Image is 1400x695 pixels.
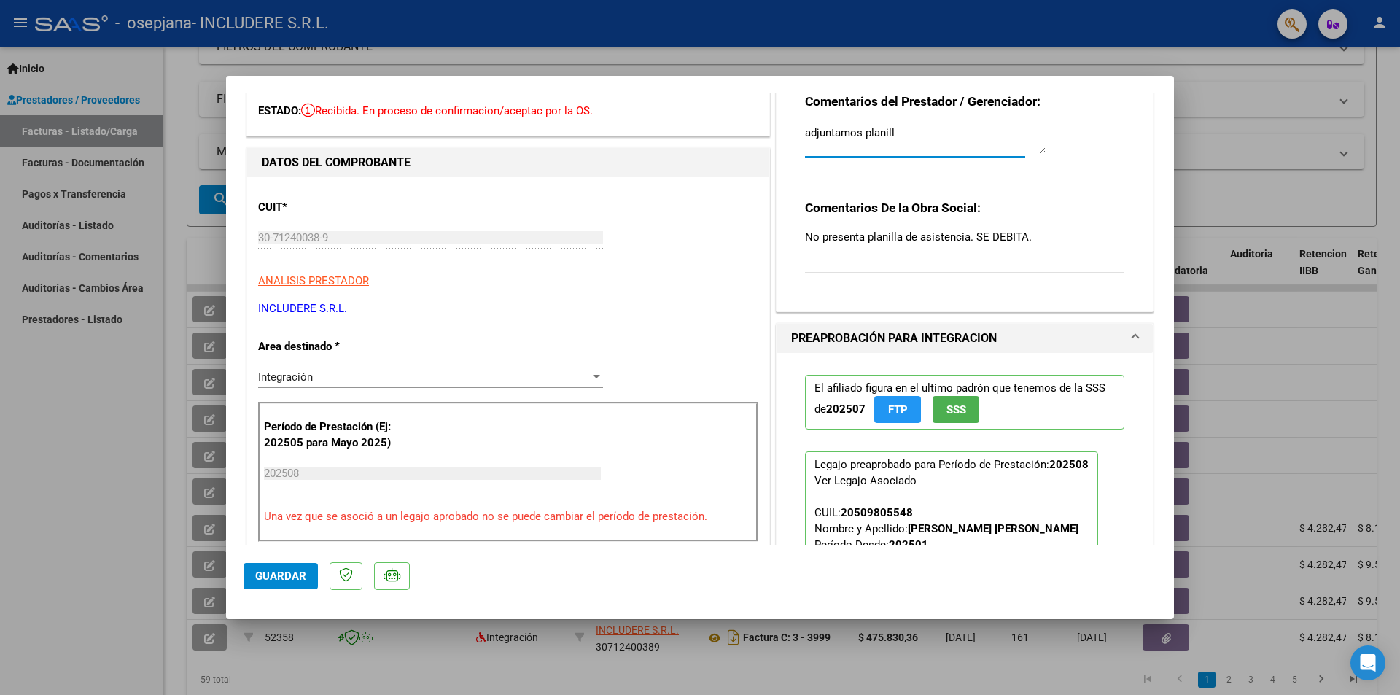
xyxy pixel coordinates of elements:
[258,300,758,317] p: INCLUDERE S.R.L.
[908,522,1078,535] strong: [PERSON_NAME] [PERSON_NAME]
[264,419,411,451] p: Período de Prestación (Ej: 202505 para Mayo 2025)
[841,505,913,521] div: 20509805548
[258,274,369,287] span: ANALISIS PRESTADOR
[258,338,408,355] p: Area destinado *
[889,538,928,551] strong: 202501
[946,403,966,416] span: SSS
[777,69,1153,311] div: COMENTARIOS
[805,229,1124,245] p: No presenta planilla de asistencia. SE DEBITA.
[1350,645,1385,680] div: Open Intercom Messenger
[805,94,1041,109] strong: Comentarios del Prestador / Gerenciador:
[777,353,1153,663] div: PREAPROBACIÓN PARA INTEGRACION
[1049,458,1089,471] strong: 202508
[814,506,1078,583] span: CUIL: Nombre y Apellido: Período Desde: Período Hasta: Admite Dependencia:
[262,155,411,169] strong: DATOS DEL COMPROBANTE
[777,324,1153,353] mat-expansion-panel-header: PREAPROBACIÓN PARA INTEGRACION
[258,370,313,384] span: Integración
[805,375,1124,430] p: El afiliado figura en el ultimo padrón que tenemos de la SSS de
[826,403,866,416] strong: 202507
[301,104,593,117] span: Recibida. En proceso de confirmacion/aceptac por la OS.
[258,104,301,117] span: ESTADO:
[258,199,408,216] p: CUIT
[805,451,1098,629] p: Legajo preaprobado para Período de Prestación:
[814,473,917,489] div: Ver Legajo Asociado
[244,563,318,589] button: Guardar
[805,201,981,215] strong: Comentarios De la Obra Social:
[264,508,752,525] p: Una vez que se asoció a un legajo aprobado no se puede cambiar el período de prestación.
[874,396,921,423] button: FTP
[933,396,979,423] button: SSS
[791,330,997,347] h1: PREAPROBACIÓN PARA INTEGRACION
[255,570,306,583] span: Guardar
[888,403,908,416] span: FTP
